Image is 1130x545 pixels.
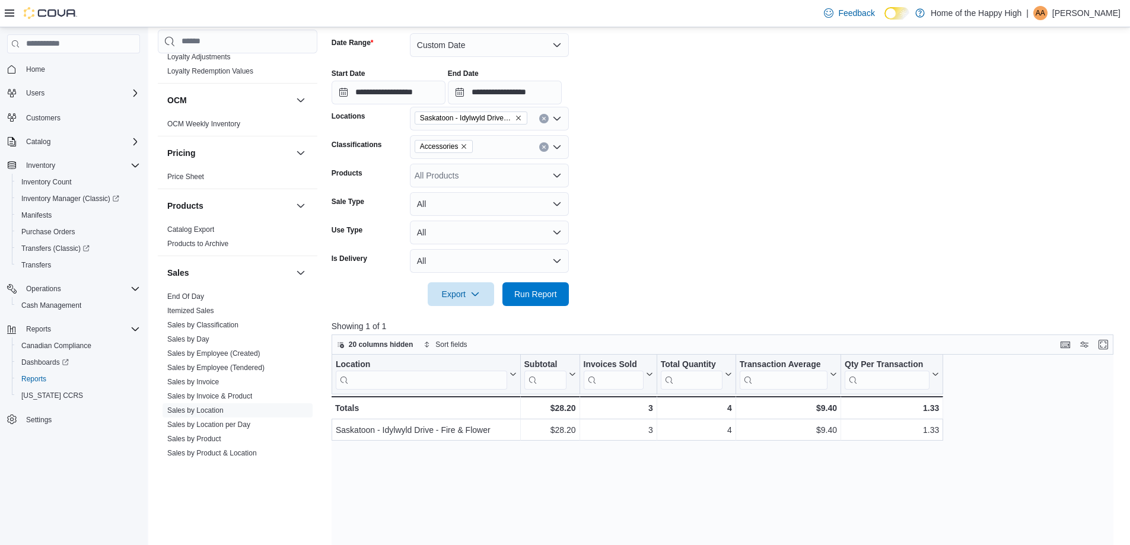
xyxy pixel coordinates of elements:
[12,257,145,273] button: Transfers
[884,7,909,20] input: Dark Mode
[21,413,56,427] a: Settings
[410,192,569,216] button: All
[167,52,231,62] span: Loyalty Adjustments
[21,135,55,149] button: Catalog
[336,359,517,390] button: Location
[332,254,367,263] label: Is Delivery
[332,197,364,206] label: Sale Type
[539,114,549,123] button: Clear input
[167,335,209,343] a: Sales by Day
[17,225,80,239] a: Purchase Orders
[158,222,317,256] div: Products
[539,142,549,152] button: Clear input
[524,401,575,415] div: $28.20
[2,411,145,428] button: Settings
[167,391,252,401] span: Sales by Invoice & Product
[21,391,83,400] span: [US_STATE] CCRS
[167,267,189,279] h3: Sales
[845,359,939,390] button: Qty Per Transaction
[12,354,145,371] a: Dashboards
[552,171,562,180] button: Open list of options
[838,7,874,19] span: Feedback
[21,62,140,77] span: Home
[332,111,365,121] label: Locations
[21,158,60,173] button: Inventory
[17,241,140,256] span: Transfers (Classic)
[2,157,145,174] button: Inventory
[2,109,145,126] button: Customers
[524,359,566,390] div: Subtotal
[17,258,140,272] span: Transfers
[17,298,140,313] span: Cash Management
[740,359,827,390] div: Transaction Average
[21,282,66,296] button: Operations
[167,200,203,212] h3: Products
[332,69,365,78] label: Start Date
[17,339,96,353] a: Canadian Compliance
[336,423,517,437] div: Saskatoon - Idylwyld Drive - Fire & Flower
[661,359,722,371] div: Total Quantity
[21,282,140,296] span: Operations
[17,208,56,222] a: Manifests
[17,225,140,239] span: Purchase Orders
[419,337,472,352] button: Sort fields
[167,172,204,181] span: Price Sheet
[1052,6,1121,20] p: [PERSON_NAME]
[167,119,240,129] span: OCM Weekly Inventory
[167,406,224,415] span: Sales by Location
[26,113,61,123] span: Customers
[335,401,517,415] div: Totals
[167,392,252,400] a: Sales by Invoice & Product
[26,88,44,98] span: Users
[332,337,418,352] button: 20 columns hidden
[415,140,473,153] span: Accessories
[415,111,527,125] span: Saskatoon - Idylwyld Drive - Fire & Flower
[661,359,722,390] div: Total Quantity
[167,378,219,386] a: Sales by Invoice
[167,66,253,76] span: Loyalty Redemption Values
[167,307,214,315] a: Itemized Sales
[552,114,562,123] button: Open list of options
[167,334,209,344] span: Sales by Day
[167,349,260,358] span: Sales by Employee (Created)
[21,260,51,270] span: Transfers
[583,401,652,415] div: 3
[17,372,140,386] span: Reports
[583,359,643,371] div: Invoices Sold
[26,65,45,74] span: Home
[845,423,939,437] div: 1.33
[12,224,145,240] button: Purchase Orders
[167,363,265,372] span: Sales by Employee (Tendered)
[552,142,562,152] button: Open list of options
[21,135,140,149] span: Catalog
[24,7,77,19] img: Cova
[1077,337,1091,352] button: Display options
[12,297,145,314] button: Cash Management
[167,267,291,279] button: Sales
[435,282,487,306] span: Export
[332,225,362,235] label: Use Type
[336,359,507,371] div: Location
[21,158,140,173] span: Inventory
[167,292,204,301] a: End Of Day
[167,120,240,128] a: OCM Weekly Inventory
[21,244,90,253] span: Transfers (Classic)
[26,284,61,294] span: Operations
[17,208,140,222] span: Manifests
[740,359,827,371] div: Transaction Average
[167,94,187,106] h3: OCM
[336,359,507,390] div: Location
[12,371,145,387] button: Reports
[1058,337,1072,352] button: Keyboard shortcuts
[21,341,91,350] span: Canadian Compliance
[167,420,250,429] span: Sales by Location per Day
[21,194,119,203] span: Inventory Manager (Classic)
[17,339,140,353] span: Canadian Compliance
[845,359,930,390] div: Qty Per Transaction
[524,359,575,390] button: Subtotal
[845,359,930,371] div: Qty Per Transaction
[167,435,221,443] a: Sales by Product
[420,112,513,124] span: Saskatoon - Idylwyld Drive - Fire & Flower
[12,387,145,404] button: [US_STATE] CCRS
